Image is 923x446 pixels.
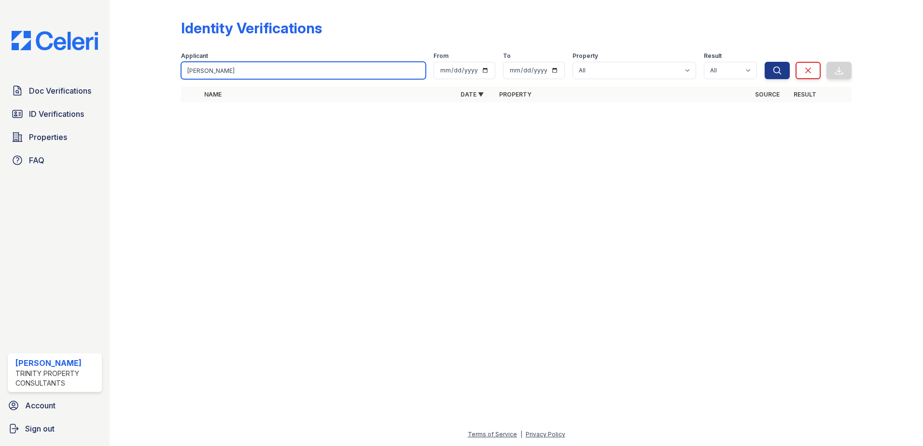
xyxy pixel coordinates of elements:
a: Terms of Service [468,431,517,438]
a: Result [794,91,816,98]
a: Sign out [4,419,106,438]
a: ID Verifications [8,104,102,124]
label: Applicant [181,52,208,60]
img: CE_Logo_Blue-a8612792a0a2168367f1c8372b55b34899dd931a85d93a1a3d3e32e68fde9ad4.png [4,31,106,50]
span: Account [25,400,56,411]
a: Privacy Policy [526,431,565,438]
span: ID Verifications [29,108,84,120]
label: Property [573,52,598,60]
a: Account [4,396,106,415]
a: Doc Verifications [8,81,102,100]
label: To [503,52,511,60]
span: Sign out [25,423,55,434]
a: FAQ [8,151,102,170]
a: Date ▼ [461,91,484,98]
input: Search by name or phone number [181,62,426,79]
div: | [520,431,522,438]
label: From [434,52,448,60]
span: Doc Verifications [29,85,91,97]
a: Properties [8,127,102,147]
div: Identity Verifications [181,19,322,37]
span: Properties [29,131,67,143]
a: Name [204,91,222,98]
label: Result [704,52,722,60]
div: [PERSON_NAME] [15,357,98,369]
span: FAQ [29,154,44,166]
a: Source [755,91,780,98]
div: Trinity Property Consultants [15,369,98,388]
a: Property [499,91,531,98]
